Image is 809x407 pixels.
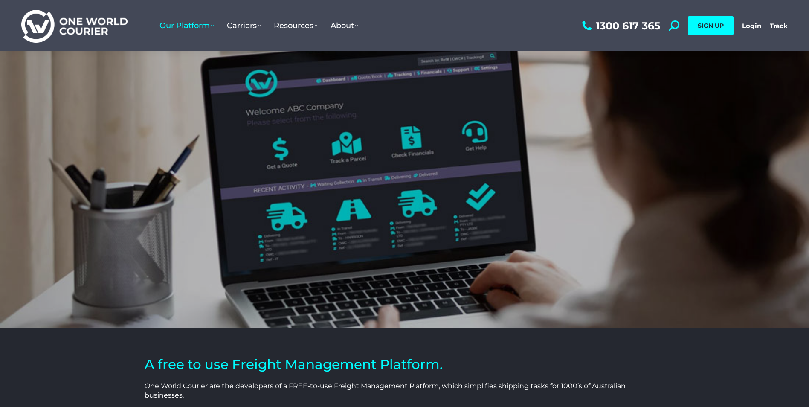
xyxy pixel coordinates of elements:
a: 1300 617 365 [580,20,660,31]
a: Resources [267,12,324,39]
span: SIGN UP [698,22,724,29]
a: Carriers [220,12,267,39]
span: Our Platform [159,21,214,30]
span: Carriers [227,21,261,30]
a: Track [770,22,788,30]
p: One World Courier are the developers of a FREE-to-use Freight Management Platform, which simplifi... [145,381,665,401]
span: Resources [274,21,318,30]
img: One World Courier [21,9,128,43]
h2: A free to use Freight Management Platform. [145,358,665,371]
span: About [331,21,358,30]
a: Login [742,22,761,30]
a: Our Platform [153,12,220,39]
a: About [324,12,365,39]
a: SIGN UP [688,16,734,35]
